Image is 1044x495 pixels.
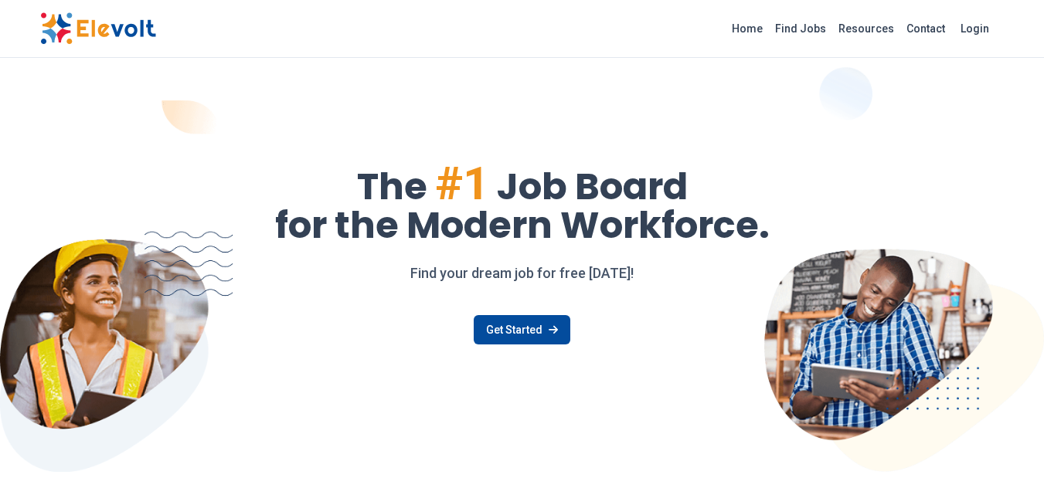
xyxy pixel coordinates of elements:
p: Find your dream job for free [DATE]! [40,263,1005,284]
a: Contact [900,16,951,41]
img: Elevolt [40,12,156,45]
a: Login [951,13,998,44]
a: Find Jobs [769,16,832,41]
h1: The Job Board for the Modern Workforce. [40,161,1005,244]
a: Home [726,16,769,41]
a: Get Started [474,315,570,344]
a: Resources [832,16,900,41]
span: #1 [435,156,489,211]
